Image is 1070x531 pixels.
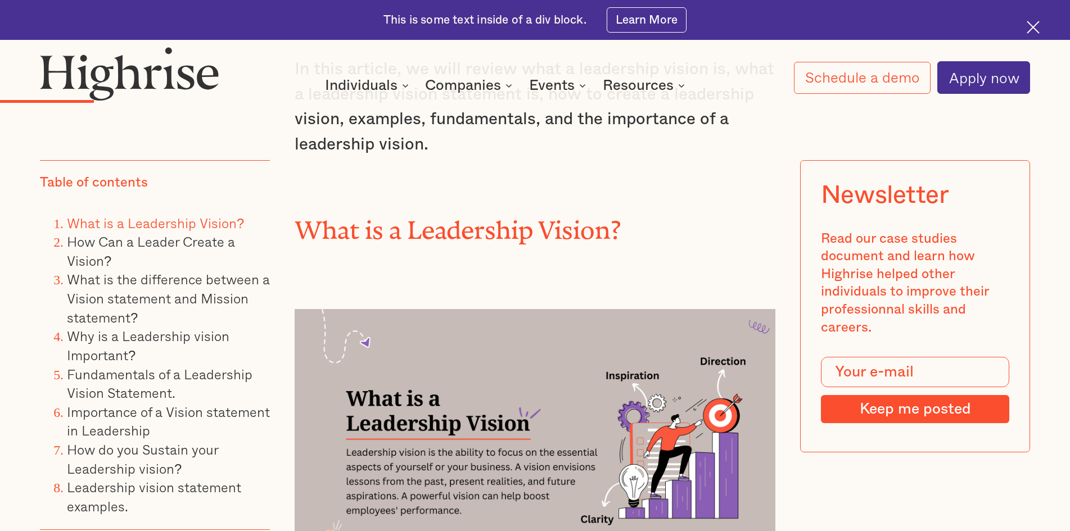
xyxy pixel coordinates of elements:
[820,357,1009,387] input: Your e-mail
[607,7,687,33] a: Learn More
[529,79,575,92] div: Events
[325,79,412,92] div: Individuals
[67,401,270,441] a: Importance of a Vision statement in Leadership
[67,476,241,516] a: Leadership vision statement examples.
[603,79,674,92] div: Resources
[937,61,1030,94] a: Apply now
[40,47,219,101] img: Highrise logo
[40,174,148,192] div: Table of contents
[425,79,501,92] div: Companies
[67,363,252,403] a: Fundamentals of a Leadership Vision Statement.
[1027,21,1040,34] img: Cross icon
[820,230,1009,337] div: Read our case studies document and learn how Highrise helped other individuals to improve their p...
[794,62,931,94] a: Schedule a demo
[383,12,586,28] div: This is some text inside of a div block.
[67,231,235,271] a: How Can a Leader Create a Vision?
[67,212,244,233] a: What is a Leadership Vision?
[603,79,688,92] div: Resources
[820,357,1009,423] form: Modal Form
[820,395,1009,423] input: Keep me posted
[295,210,775,239] h2: What is a Leadership Vision?
[67,439,218,479] a: How do you Sustain your Leadership vision?
[820,181,949,210] div: Newsletter
[67,325,229,365] a: Why is a Leadership vision Important?
[425,79,516,92] div: Companies
[529,79,589,92] div: Events
[67,269,270,327] a: What is the difference between a Vision statement and Mission statement?
[325,79,398,92] div: Individuals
